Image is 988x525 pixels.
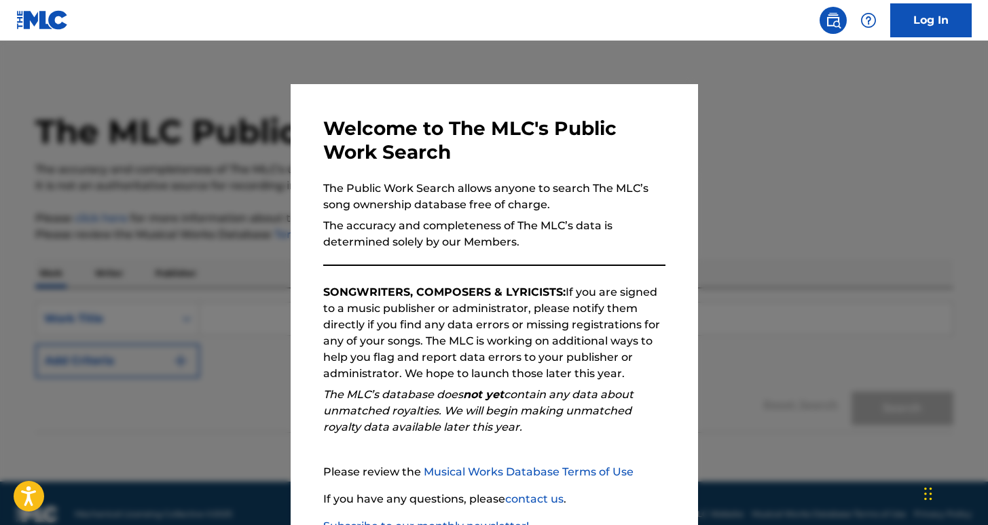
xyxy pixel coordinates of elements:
[855,7,882,34] div: Help
[463,388,504,401] strong: not yet
[890,3,972,37] a: Log In
[323,286,566,298] strong: SONGWRITERS, COMPOSERS & LYRICISTS:
[323,180,665,213] p: The Public Work Search allows anyone to search The MLC’s song ownership database free of charge.
[860,12,877,28] img: help
[505,492,564,505] a: contact us
[825,12,841,28] img: search
[323,491,665,507] p: If you have any questions, please .
[323,218,665,250] p: The accuracy and completeness of The MLC’s data is determined solely by our Members.
[16,10,69,30] img: MLC Logo
[323,117,665,164] h3: Welcome to The MLC's Public Work Search
[424,465,634,478] a: Musical Works Database Terms of Use
[323,464,665,480] p: Please review the
[920,460,988,525] iframe: Chat Widget
[323,388,634,433] em: The MLC’s database does contain any data about unmatched royalties. We will begin making unmatche...
[323,284,665,382] p: If you are signed to a music publisher or administrator, please notify them directly if you find ...
[820,7,847,34] a: Public Search
[924,473,932,514] div: Drag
